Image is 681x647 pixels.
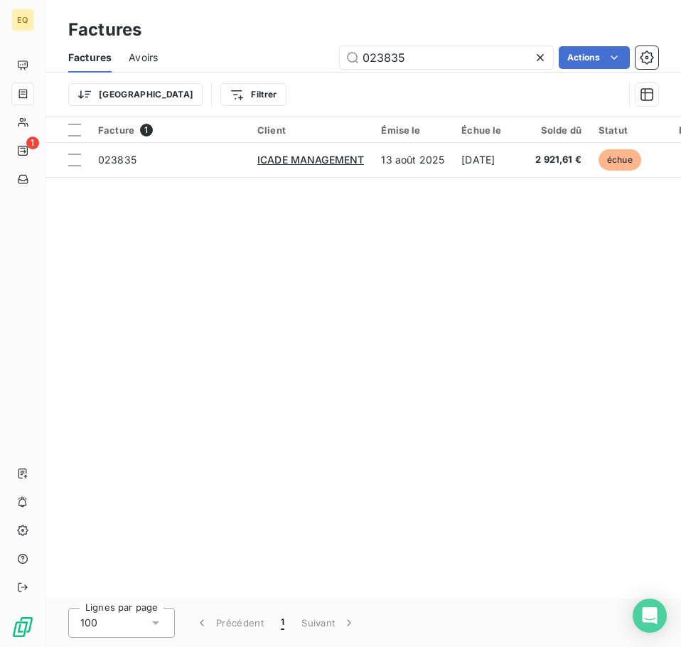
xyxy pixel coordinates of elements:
[26,137,39,149] span: 1
[257,154,364,166] span: ICADE MANAGEMENT
[340,46,553,69] input: Rechercher
[11,9,34,31] div: EQ
[535,124,581,136] div: Solde dû
[453,143,527,177] td: [DATE]
[129,50,158,65] span: Avoirs
[293,608,365,638] button: Suivant
[535,153,581,167] span: 2 921,61 €
[272,608,293,638] button: 1
[281,616,284,630] span: 1
[98,154,136,166] span: 023835
[461,124,518,136] div: Échue le
[68,17,141,43] h3: Factures
[599,124,645,136] div: Statut
[80,616,97,630] span: 100
[186,608,272,638] button: Précédent
[257,124,364,136] div: Client
[220,83,286,106] button: Filtrer
[633,599,667,633] div: Open Intercom Messenger
[98,124,134,136] span: Facture
[599,149,641,171] span: échue
[11,616,34,638] img: Logo LeanPay
[140,124,153,137] span: 1
[372,143,453,177] td: 13 août 2025
[68,83,203,106] button: [GEOGRAPHIC_DATA]
[68,50,112,65] span: Factures
[559,46,630,69] button: Actions
[381,124,444,136] div: Émise le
